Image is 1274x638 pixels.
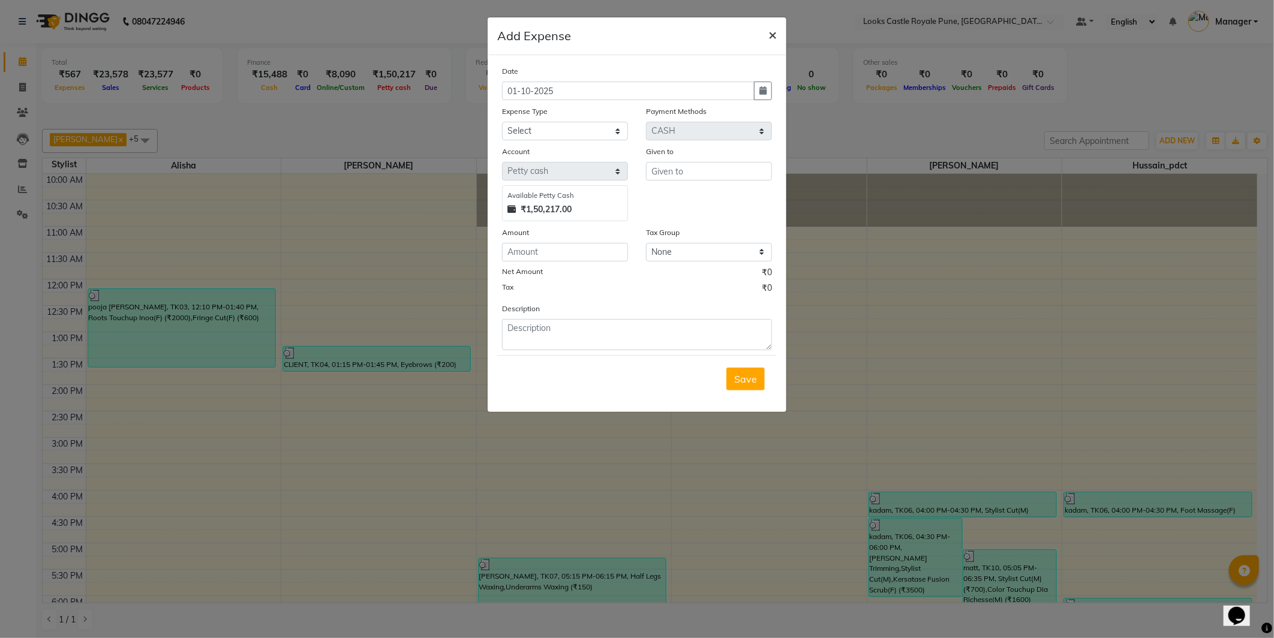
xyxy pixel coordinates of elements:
h5: Add Expense [497,27,571,45]
iframe: chat widget [1224,590,1262,626]
label: Payment Methods [646,106,707,117]
label: Account [502,146,530,157]
label: Amount [502,227,529,238]
label: Net Amount [502,266,543,277]
button: Close [759,17,786,51]
span: × [768,25,777,43]
strong: ₹1,50,217.00 [521,203,572,216]
label: Given to [646,146,674,157]
label: Description [502,303,540,314]
span: ₹0 [762,282,772,297]
input: Given to [646,162,772,180]
label: Tax [502,282,513,293]
span: ₹0 [762,266,772,282]
label: Expense Type [502,106,548,117]
span: Save [734,373,757,385]
button: Save [726,368,765,390]
label: Tax Group [646,227,680,238]
div: Available Petty Cash [507,191,623,201]
label: Date [502,66,518,77]
input: Amount [502,243,628,261]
